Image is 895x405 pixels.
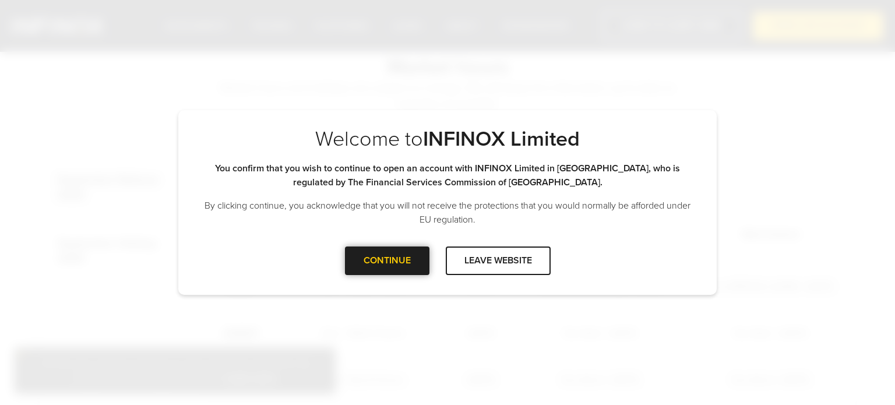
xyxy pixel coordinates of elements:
div: LEAVE WEBSITE [446,246,551,275]
strong: You confirm that you wish to continue to open an account with INFINOX Limited in [GEOGRAPHIC_DATA... [215,163,680,188]
div: CONTINUE [345,246,429,275]
p: Welcome to [202,126,693,152]
p: By clicking continue, you acknowledge that you will not receive the protections that you would no... [202,199,693,227]
strong: INFINOX Limited [423,126,580,152]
